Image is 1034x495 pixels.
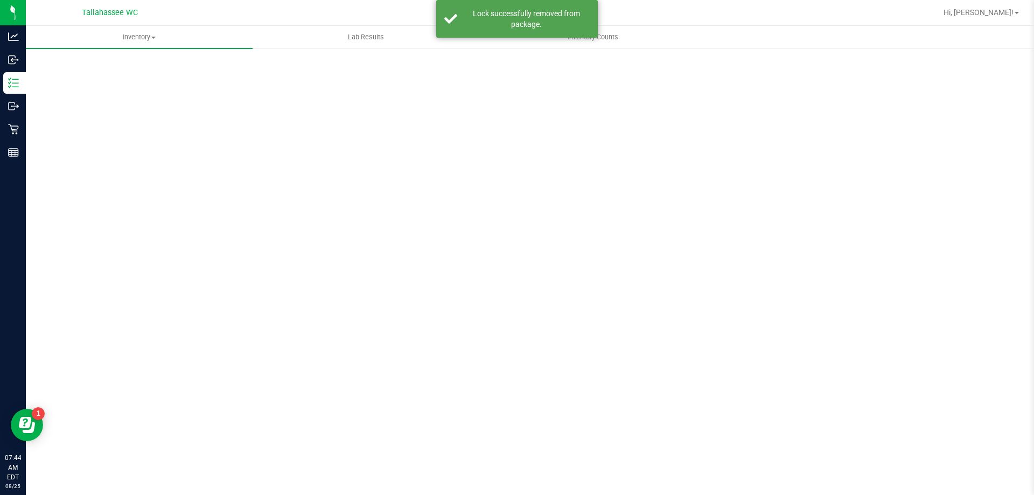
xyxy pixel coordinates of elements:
[8,124,19,135] inline-svg: Retail
[8,54,19,65] inline-svg: Inbound
[11,409,43,441] iframe: Resource center
[8,147,19,158] inline-svg: Reports
[333,32,399,42] span: Lab Results
[5,453,21,482] p: 07:44 AM EDT
[82,8,138,17] span: Tallahassee WC
[8,31,19,42] inline-svg: Analytics
[8,78,19,88] inline-svg: Inventory
[26,32,253,42] span: Inventory
[32,407,45,420] iframe: Resource center unread badge
[8,101,19,111] inline-svg: Outbound
[26,26,253,48] a: Inventory
[5,482,21,490] p: 08/25
[253,26,479,48] a: Lab Results
[944,8,1014,17] span: Hi, [PERSON_NAME]!
[463,8,590,30] div: Lock successfully removed from package.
